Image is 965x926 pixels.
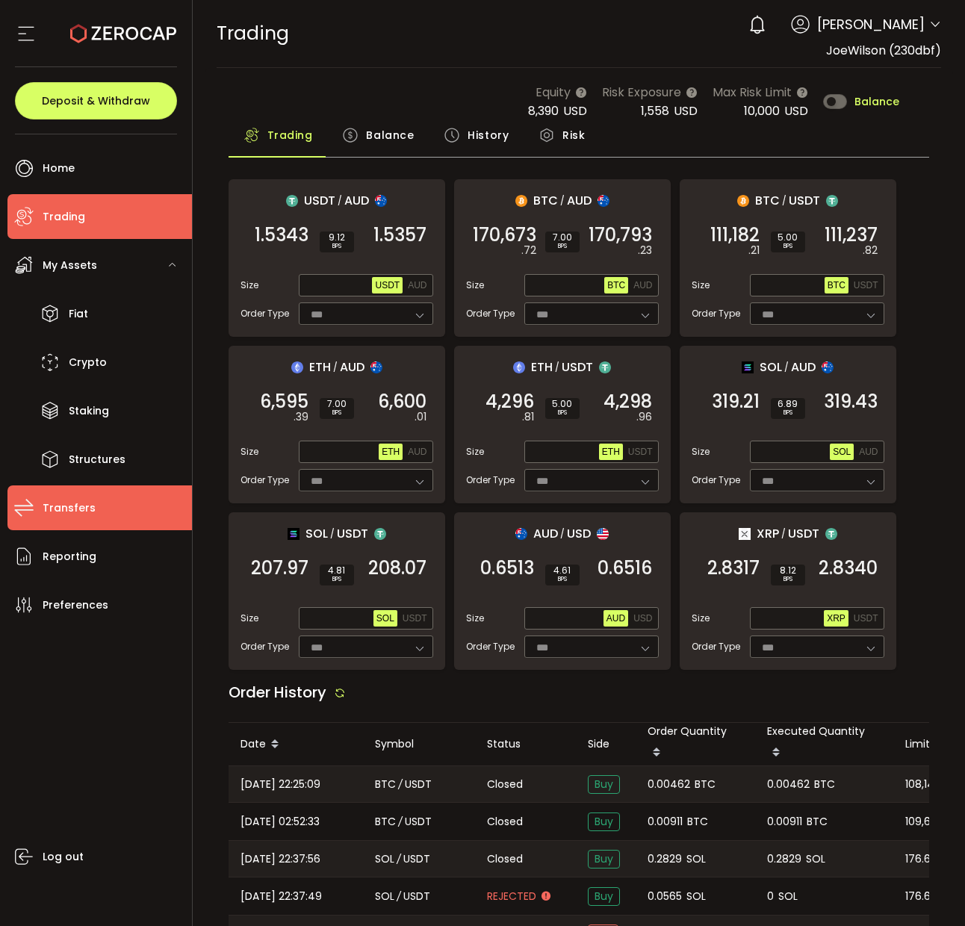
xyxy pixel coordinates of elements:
em: / [560,194,565,208]
span: Balance [854,96,899,107]
span: SOL [375,888,394,905]
img: aud_portfolio.svg [598,195,609,207]
em: .96 [636,409,652,425]
span: Rejected [487,889,536,904]
span: Order Type [466,307,515,320]
em: .72 [521,243,536,258]
span: Size [241,612,258,625]
em: .23 [638,243,652,258]
span: Size [241,279,258,292]
img: usdt_portfolio.svg [826,195,838,207]
em: / [397,888,401,905]
i: BPS [551,408,574,417]
span: 1.5343 [255,228,308,243]
img: aud_portfolio.svg [822,361,834,373]
button: XRP [824,610,848,627]
div: Chat Widget [890,854,965,926]
span: Buy [588,812,620,831]
button: AUD [630,277,655,293]
span: ETH [602,447,620,457]
span: Crypto [69,352,107,373]
span: 0.00911 [767,813,802,830]
button: AUD [405,444,429,460]
span: 170,793 [589,228,652,243]
em: / [781,527,786,541]
span: 8.12 [777,566,799,575]
span: Order Type [466,473,515,487]
span: SOL [686,888,706,905]
span: Home [43,158,75,179]
span: Order Type [692,307,740,320]
span: SOL [686,851,706,868]
span: 319.21 [712,394,760,409]
span: Equity [536,83,571,102]
span: ETH [531,358,553,376]
span: Fiat [69,303,88,325]
span: 0 [767,888,774,905]
span: USD [633,613,652,624]
span: 9.12 [326,233,348,242]
span: AUD [859,447,878,457]
span: USDT [403,613,427,624]
span: 10,000 [744,102,780,119]
span: USDT [562,358,593,376]
span: 108,142.43 [905,776,956,793]
button: BTC [604,277,628,293]
img: sol_portfolio.png [742,361,754,373]
button: AUD [603,610,628,627]
span: XRP [827,613,845,624]
span: SOL [760,358,782,376]
span: USD [784,102,808,119]
span: Order Type [692,473,740,487]
span: [DATE] 22:37:49 [241,888,322,905]
span: Balance [366,120,414,150]
span: 2.8317 [707,561,760,576]
span: 0.2829 [648,851,682,868]
span: Size [241,445,258,459]
button: BTC [825,277,848,293]
span: 208.07 [368,561,426,576]
i: BPS [777,408,799,417]
span: Order Type [692,640,740,653]
em: / [784,361,789,374]
span: AUD [408,447,426,457]
span: 0.00911 [648,813,683,830]
span: SOL [778,888,798,905]
div: Date [229,732,363,757]
i: BPS [551,575,574,584]
span: Trading [43,206,85,228]
button: USDT [851,610,881,627]
span: Max Risk Limit [713,83,792,102]
img: usdt_portfolio.svg [286,195,298,207]
span: USD [563,102,587,119]
em: .39 [294,409,308,425]
span: 0.0565 [648,888,682,905]
img: usdt_portfolio.svg [825,528,837,540]
em: .82 [863,243,878,258]
span: 6.89 [777,400,799,408]
span: 6,600 [378,394,426,409]
img: usdt_portfolio.svg [599,361,611,373]
button: USDT [372,277,403,293]
span: Size [692,445,710,459]
span: BTC [375,813,396,830]
span: USDT [337,524,368,543]
button: AUD [856,444,881,460]
i: BPS [326,242,348,251]
span: Size [692,612,710,625]
em: .21 [748,243,760,258]
span: History [468,120,509,150]
span: BTC [687,813,708,830]
span: Trading [217,20,289,46]
span: 1,558 [641,102,669,119]
span: Size [466,445,484,459]
em: / [560,527,565,541]
span: 0.6513 [480,561,534,576]
span: Trading [267,120,313,150]
span: Risk [562,120,585,150]
span: SOL [376,613,394,624]
span: 0.6516 [598,561,652,576]
button: USD [630,610,655,627]
span: 0.00462 [648,776,690,793]
span: USDT [403,851,430,868]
